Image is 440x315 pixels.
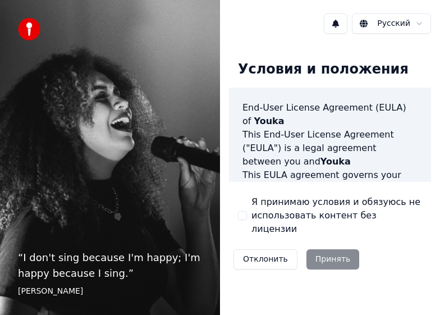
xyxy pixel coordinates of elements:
[242,128,418,168] p: This End-User License Agreement ("EULA") is a legal agreement between you and
[251,195,422,236] label: Я принимаю условия и обязуюсь не использовать контент без лицензии
[18,250,202,281] p: “ I don't sing because I'm happy; I'm happy because I sing. ”
[18,286,202,297] footer: [PERSON_NAME]
[254,116,285,126] span: Youka
[242,168,418,249] p: This EULA agreement governs your acquisition and use of our software ("Software") directly from o...
[320,156,351,167] span: Youka
[242,101,418,128] h3: End-User License Agreement (EULA) of
[18,18,40,40] img: youka
[233,249,297,270] button: Отклонить
[229,52,418,88] div: Условия и положения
